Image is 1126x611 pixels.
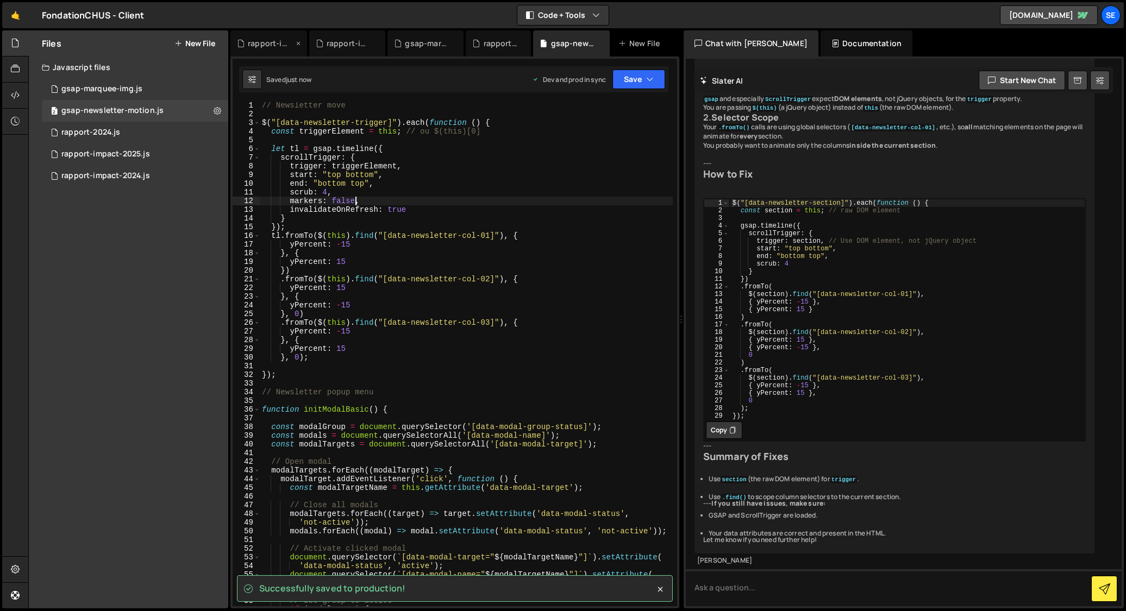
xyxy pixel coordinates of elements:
code: trigger [966,96,993,103]
div: 17 [704,321,729,329]
div: 46 [233,492,260,501]
code: .find() [721,494,747,501]
span: Successfully saved to production! [259,582,405,594]
div: 9197/37632.js [42,78,228,100]
h2: Files [42,37,61,49]
h3: 2. [703,112,1086,123]
div: 4 [233,127,260,136]
code: gsap [703,96,720,103]
div: 18 [704,329,729,336]
div: 29 [704,412,729,420]
div: gsap-marquee-img.js [61,84,142,94]
div: 3 [704,215,729,222]
div: 10 [704,268,729,275]
div: rapport-impact-2025.js [42,143,228,165]
div: 28 [704,405,729,412]
div: Documentation [821,30,912,56]
code: section [721,476,747,483]
div: 9 [233,171,260,179]
div: 3 [233,118,260,127]
div: rapport-2024.js [484,38,518,49]
span: 2 [51,108,58,116]
div: rapport-impact-2024.js [327,38,372,49]
div: 23 [704,367,729,374]
div: 12 [704,283,729,291]
div: 6 [233,144,260,153]
div: 55 [233,570,260,579]
div: 22 [704,359,729,367]
strong: every [740,131,758,141]
div: 7 [704,245,729,253]
button: Start new chat [979,71,1065,90]
div: 52 [233,544,260,553]
div: 21 [704,351,729,359]
div: 24 [233,301,260,310]
div: 31 [233,362,260,370]
div: 29 [233,344,260,353]
div: 16 [704,313,729,321]
div: gsap-marquee-img.js [405,38,451,49]
div: 15 [704,306,729,313]
div: 18 [233,249,260,257]
div: 26 [704,389,729,397]
div: 34 [233,388,260,396]
div: 10 [233,179,260,188]
div: 38 [233,423,260,431]
div: 21 [233,275,260,284]
div: 16 [233,231,260,240]
code: .fromTo() [717,124,751,131]
div: 1 [233,101,260,110]
div: 22 [233,284,260,292]
div: 30 [233,353,260,362]
button: New File [174,39,215,48]
h2: Slater AI [700,75,743,86]
li: Your data attributes are correct and present in the HTML. [709,529,1086,538]
div: rapport-impact-2025.js [61,149,150,159]
div: Dev and prod in sync [532,75,606,84]
div: 24 [704,374,729,382]
div: 15 [233,223,260,231]
div: 19 [233,257,260,266]
code: [data-newsletter-col-01] [850,124,936,131]
strong: How to Fix [703,167,753,180]
a: [DOMAIN_NAME] [1000,5,1098,25]
strong: Selector Scope [711,111,779,123]
div: rapport-impact-2025.js [248,38,293,49]
div: 53 [233,553,260,562]
div: 13 [233,205,260,214]
div: 6 [704,237,729,245]
div: 23 [233,292,260,301]
div: 51 [233,536,260,544]
strong: DOM elements [834,94,882,103]
div: 27 [233,327,260,336]
div: 56 [233,579,260,588]
div: 25 [704,382,729,389]
div: 4 [704,222,729,230]
div: 58 [233,596,260,605]
div: 7 [233,153,260,162]
div: 48 [233,509,260,518]
div: 50 [233,527,260,536]
div: 11 [233,188,260,197]
div: 45 [233,483,260,492]
div: 36 [233,405,260,414]
div: 35 [233,396,260,405]
strong: If you still have issues, make sure: [711,499,825,508]
div: 40 [233,440,260,449]
div: 13 [704,291,729,298]
div: 47 [233,501,260,509]
div: 32 [233,370,260,379]
div: 5 [233,136,260,144]
div: Javascript files [29,56,228,78]
div: Saved [266,75,311,84]
div: 2 [704,207,729,215]
div: rapport-2024.js [42,122,228,143]
code: $(this) [751,104,778,112]
div: 5 [704,230,729,237]
button: Copy [706,421,742,439]
div: 26 [233,318,260,327]
div: FondationCHUS - Client [42,9,145,22]
div: 41 [233,449,260,457]
div: rapport-impact-2024.js [61,171,150,181]
div: 28 [233,336,260,344]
